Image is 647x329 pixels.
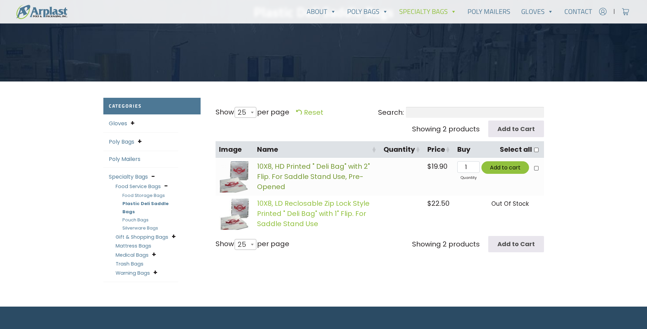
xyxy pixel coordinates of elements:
img: logo [16,4,67,19]
button: Add to cart [481,161,529,174]
th: Price: activate to sort column ascending [424,141,454,159]
bdi: 19.90 [427,162,447,171]
span: | [613,7,615,16]
input: Add to Cart [488,121,544,137]
input: Add to Cart [488,236,544,253]
label: Select all [500,145,532,154]
h2: Categories [103,98,201,114]
span: 25 [235,107,256,118]
a: Poly Mailers [462,5,516,18]
a: Gloves [109,120,127,127]
span: 25 [235,236,253,253]
a: Plastic Deli Saddle Bags [122,200,169,215]
a: Silverware Bags [122,225,158,231]
a: Medical Bags [116,252,149,258]
a: Pouch Bags [122,217,149,223]
label: Show per page [216,107,289,118]
th: BuySelect all [454,141,544,159]
a: Food Storage Bags [122,192,165,199]
label: Show per page [216,239,289,250]
span: Out Of Stock [491,200,529,208]
input: Qty [457,161,479,173]
img: images [219,161,251,193]
a: Poly Bags [342,5,394,18]
a: Trash Bags [116,260,143,267]
a: Specialty Bags [109,173,148,181]
span: $ [427,162,431,171]
a: 10X8, LD Reclosable Zip Lock Style Printed " Deli Bag" with 1" Flip. For Saddle Stand Use [257,199,370,229]
a: Reset [296,108,323,117]
a: Poly Mailers [109,155,140,163]
bdi: 22.50 [427,199,449,208]
a: Contact [559,5,598,18]
a: Gloves [516,5,559,18]
a: Gift & Shopping Bags [116,234,168,240]
label: Search: [378,107,544,118]
a: Food Service Bags [116,183,161,190]
div: Showing 2 products [412,124,480,134]
div: Showing 2 products [412,239,480,249]
a: Mattress Bags [116,242,151,249]
th: Name: activate to sort column ascending [254,141,380,159]
span: $ [427,199,431,208]
span: 25 [235,104,253,121]
span: 25 [235,239,256,250]
img: images [219,198,251,230]
a: Specialty Bags [394,5,462,18]
input: Search: [406,107,544,118]
a: 10X8, HD Printed " Deli Bag" with 2" Flip. For Saddle Stand Use, Pre-Opened [257,162,370,191]
a: Poly Bags [109,138,134,146]
a: Warning Bags [116,270,150,276]
th: Image [216,141,254,159]
a: About [301,5,342,18]
th: Quantity: activate to sort column ascending [380,141,424,159]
